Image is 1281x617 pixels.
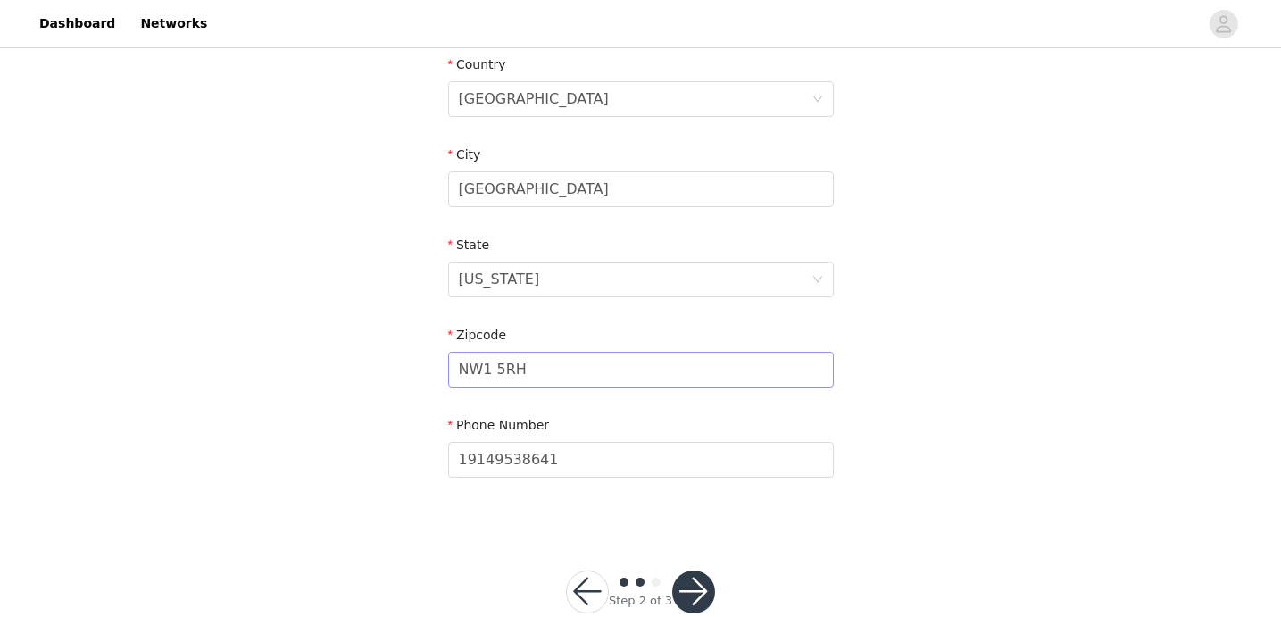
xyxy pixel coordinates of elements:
[29,4,126,44] a: Dashboard
[812,94,823,106] i: icon: down
[129,4,218,44] a: Networks
[448,57,506,71] label: Country
[1215,10,1232,38] div: avatar
[459,263,540,296] div: New York
[448,147,481,162] label: City
[609,592,672,610] div: Step 2 of 3
[448,328,507,342] label: Zipcode
[448,418,550,432] label: Phone Number
[812,274,823,287] i: icon: down
[448,238,490,252] label: State
[459,82,609,116] div: United States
